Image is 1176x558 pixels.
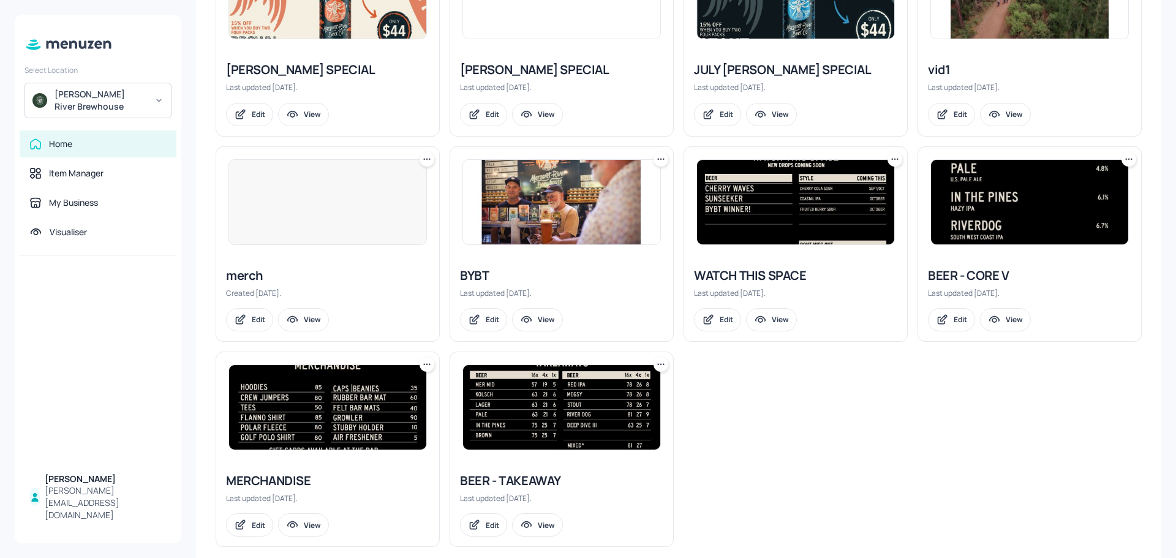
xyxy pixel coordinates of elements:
img: 2025-10-03-17594918558867gxhwmjzxun.jpeg [463,365,660,450]
div: BYBT [460,267,663,284]
div: Edit [252,520,265,530]
div: Home [49,138,72,150]
div: View [538,109,555,119]
img: avatar [32,93,47,108]
div: [PERSON_NAME] SPECIAL [226,61,429,78]
div: Select Location [24,65,171,75]
div: [PERSON_NAME] SPECIAL [460,61,663,78]
div: Last updated [DATE]. [460,493,663,503]
div: View [304,314,321,325]
div: View [772,314,789,325]
div: [PERSON_NAME][EMAIL_ADDRESS][DOMAIN_NAME] [45,484,167,521]
div: View [1006,314,1023,325]
div: Last updated [DATE]. [694,82,897,92]
div: My Business [49,197,98,209]
div: View [538,520,555,530]
div: Last updated [DATE]. [226,493,429,503]
div: vid1 [928,61,1131,78]
div: Edit [720,109,733,119]
div: Last updated [DATE]. [226,82,429,92]
div: View [538,314,555,325]
div: Edit [954,314,967,325]
div: Edit [486,314,499,325]
div: BEER - CORE V [928,267,1131,284]
div: merch [226,267,429,284]
div: Visualiser [50,226,87,238]
div: [PERSON_NAME] River Brewhouse [55,88,147,113]
div: Last updated [DATE]. [460,82,663,92]
div: Edit [486,520,499,530]
div: View [772,109,789,119]
img: 2025-06-20-1750412964290gb9rwsz82rj.jpeg [463,160,660,244]
div: Edit [252,109,265,119]
div: MERCHANDISE [226,472,429,489]
div: Edit [252,314,265,325]
div: Last updated [DATE]. [694,288,897,298]
div: JULY [PERSON_NAME] SPECIAL [694,61,897,78]
img: 2025-09-12-17576607655327u37sdm0h86.jpeg [229,365,426,450]
div: WATCH THIS SPACE [694,267,897,284]
div: Last updated [DATE]. [928,82,1131,92]
div: View [1006,109,1023,119]
img: 2025-09-12-1757660986596ux16weir0k9.jpeg [697,160,894,244]
div: View [304,109,321,119]
div: Last updated [DATE]. [928,288,1131,298]
div: BEER - TAKEAWAY [460,472,663,489]
div: Edit [720,314,733,325]
div: Item Manager [49,167,104,179]
div: Created [DATE]. [226,288,429,298]
div: [PERSON_NAME] [45,473,167,485]
div: View [304,520,321,530]
div: Edit [486,109,499,119]
div: Edit [954,109,967,119]
div: Last updated [DATE]. [460,288,663,298]
img: 2025-09-18-175817119311724tzkil7yr4.jpeg [931,160,1128,244]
